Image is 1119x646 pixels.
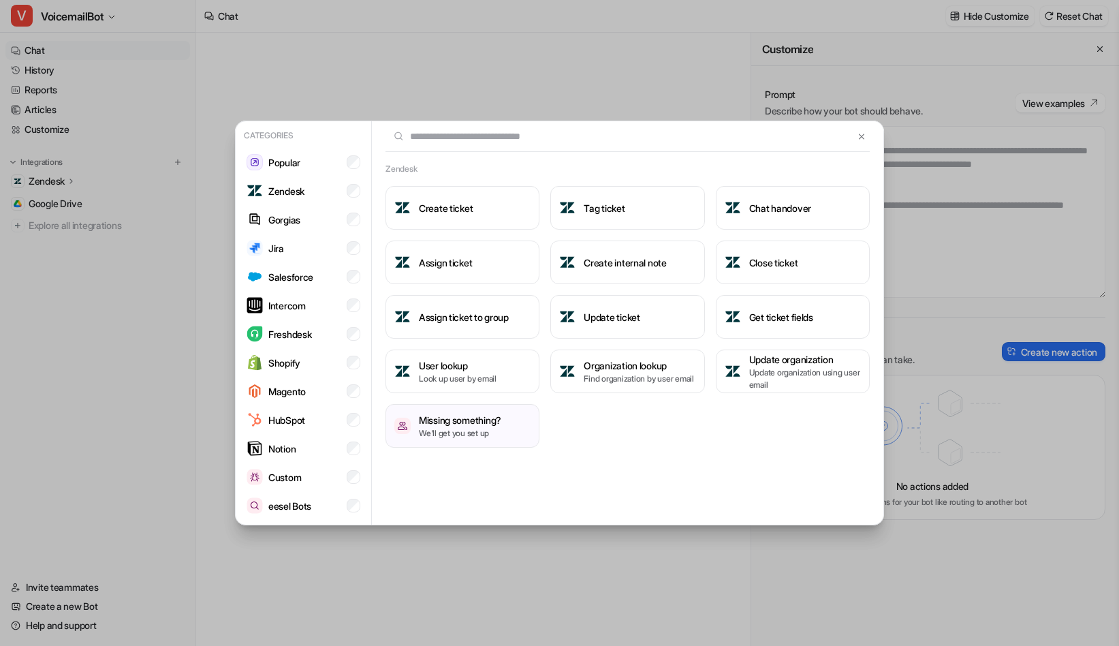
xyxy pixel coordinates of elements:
[394,309,411,325] img: Assign ticket to group
[268,213,300,227] p: Gorgias
[419,427,501,440] p: We'll get you set up
[268,442,296,456] p: Notion
[725,363,741,380] img: Update organization
[749,352,861,367] h3: Update organization
[559,363,576,380] img: Organization lookup
[725,309,741,325] img: Get ticket fields
[584,358,694,373] h3: Organization lookup
[385,404,539,448] button: /missing-somethingMissing something?We'll get you set up
[268,184,304,198] p: Zendesk
[268,384,306,399] p: Magento
[268,298,306,313] p: Intercom
[559,200,576,216] img: Tag ticket
[725,200,741,216] img: Chat handover
[394,363,411,380] img: User lookup
[584,373,694,385] p: Find organization by user email
[716,186,870,230] button: Chat handoverChat handover
[241,127,366,144] p: Categories
[550,241,704,284] button: Create internal noteCreate internal note
[419,201,473,215] h3: Create ticket
[419,413,501,427] h3: Missing something?
[268,241,284,256] p: Jira
[268,155,300,170] p: Popular
[550,186,704,230] button: Tag ticketTag ticket
[385,295,539,339] button: Assign ticket to groupAssign ticket to group
[749,310,813,324] h3: Get ticket fields
[559,309,576,325] img: Update ticket
[394,254,411,271] img: Assign ticket
[550,295,704,339] button: Update ticketUpdate ticket
[268,270,313,284] p: Salesforce
[716,350,870,393] button: Update organizationUpdate organizationUpdate organization using user email
[385,241,539,284] button: Assign ticketAssign ticket
[385,186,539,230] button: Create ticketCreate ticket
[394,200,411,216] img: Create ticket
[584,256,666,270] h3: Create internal note
[584,310,640,324] h3: Update ticket
[419,256,472,270] h3: Assign ticket
[749,256,798,270] h3: Close ticket
[749,367,861,391] p: Update organization using user email
[268,499,311,513] p: eesel Bots
[419,358,497,373] h3: User lookup
[268,356,300,370] p: Shopify
[385,350,539,393] button: User lookupUser lookupLook up user by email
[584,201,625,215] h3: Tag ticket
[385,163,417,175] h2: Zendesk
[559,254,576,271] img: Create internal note
[419,310,509,324] h3: Assign ticket to group
[550,350,704,393] button: Organization lookupOrganization lookupFind organization by user email
[716,295,870,339] button: Get ticket fieldsGet ticket fields
[725,254,741,271] img: Close ticket
[716,241,870,284] button: Close ticketClose ticket
[749,201,811,215] h3: Chat handover
[419,373,497,385] p: Look up user by email
[268,470,301,484] p: Custom
[268,413,305,427] p: HubSpot
[394,418,411,434] img: /missing-something
[268,327,311,341] p: Freshdesk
